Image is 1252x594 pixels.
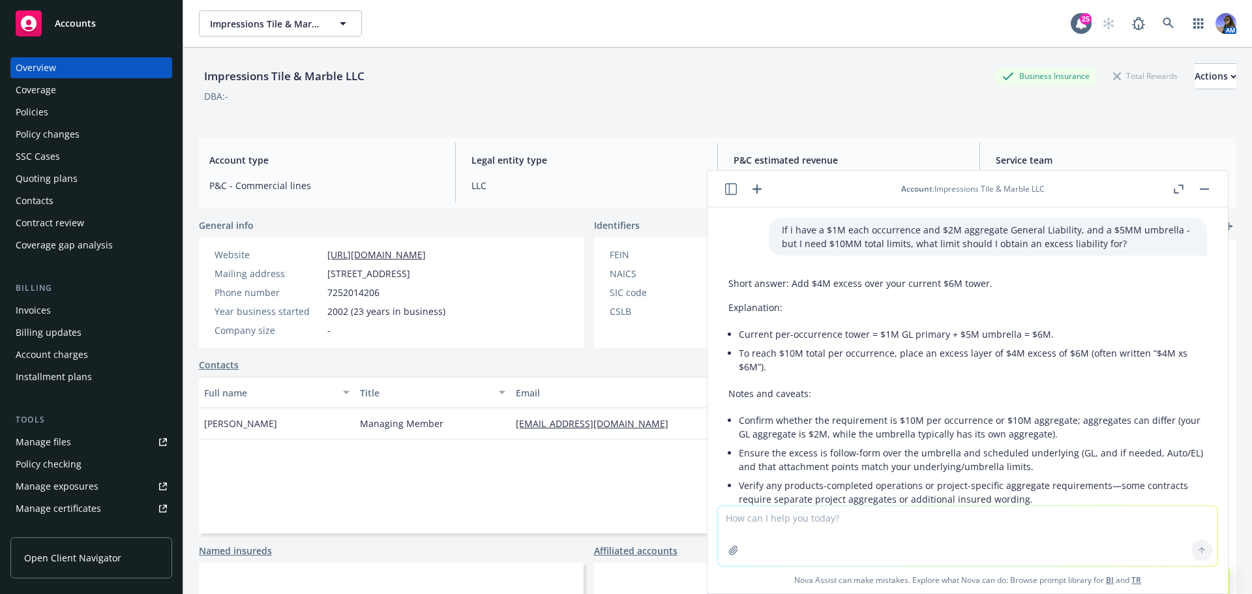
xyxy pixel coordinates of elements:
button: Full name [199,377,355,408]
a: Start snowing [1095,10,1122,37]
div: Invoices [16,300,51,321]
a: Affiliated accounts [594,544,678,557]
div: Website [215,248,322,261]
div: Mailing address [215,267,322,280]
span: 7252014206 [327,286,380,299]
p: Explanation: [728,301,1207,314]
span: P&C - Commercial lines [209,179,440,192]
div: Policies [16,102,48,123]
span: - [327,323,331,337]
div: Billing updates [16,322,82,343]
div: Billing [10,282,172,295]
div: Account charges [16,344,88,365]
div: Installment plans [16,366,92,387]
a: Installment plans [10,366,172,387]
div: Year business started [215,304,322,318]
div: Coverage gap analysis [16,235,113,256]
a: [URL][DOMAIN_NAME] [327,248,426,261]
div: NAICS [610,267,717,280]
span: Open Client Navigator [24,551,121,565]
div: Policy checking [16,454,82,475]
div: Manage certificates [16,498,101,519]
p: Notes and caveats: [728,387,1207,400]
div: Actions [1195,64,1236,89]
div: : Impressions Tile & Marble LLC [901,183,1045,194]
a: Contacts [10,190,172,211]
a: Policies [10,102,172,123]
a: Search [1155,10,1182,37]
span: [PERSON_NAME] [204,417,277,430]
a: Contacts [199,358,239,372]
div: Email [516,386,751,400]
button: Impressions Tile & Marble LLC [199,10,362,37]
a: Manage claims [10,520,172,541]
a: Policy changes [10,124,172,145]
div: Company size [215,323,322,337]
span: LLC [471,179,702,192]
a: Switch app [1185,10,1212,37]
a: Billing updates [10,322,172,343]
a: Report a Bug [1125,10,1152,37]
button: Email [511,377,770,408]
a: Manage certificates [10,498,172,519]
span: [STREET_ADDRESS] [327,267,410,280]
a: Coverage gap analysis [10,235,172,256]
span: General info [199,218,254,232]
span: Legal entity type [471,153,702,167]
li: Confirm whether the requirement is $10M per occurrence or $10M aggregate; aggregates can differ (... [739,411,1207,443]
a: Quoting plans [10,168,172,189]
a: TR [1131,574,1141,586]
span: Service team [996,153,1226,167]
div: Tools [10,413,172,426]
div: CSLB [610,304,717,318]
a: Policy checking [10,454,172,475]
span: Identifiers [594,218,640,232]
li: Current per-occurrence tower = $1M GL primary + $5M umbrella = $6M. [739,325,1207,344]
span: Account [901,183,932,194]
div: Full name [204,386,335,400]
span: Account type [209,153,440,167]
a: Named insureds [199,544,272,557]
a: Overview [10,57,172,78]
a: Invoices [10,300,172,321]
div: Coverage [16,80,56,100]
p: If i have a $1M each occurrence and $2M aggregate General Liability, and a $5MM umbrella - but I ... [782,223,1194,250]
li: Ensure the excess is follow-form over the umbrella and scheduled underlying (GL, and if needed, A... [739,443,1207,476]
span: Nova Assist can make mistakes. Explore what Nova can do: Browse prompt library for and [713,567,1223,593]
p: Short answer: Add $4M excess over your current $6M tower. [728,276,1207,290]
span: Impressions Tile & Marble LLC [210,17,323,31]
div: Manage files [16,432,71,453]
div: DBA: - [204,89,228,103]
div: Manage claims [16,520,82,541]
div: Total Rewards [1107,68,1184,84]
span: Accounts [55,18,96,29]
div: Quoting plans [16,168,78,189]
li: To reach $10M total per occurrence, place an excess layer of $4M excess of $6M (often written “$4... [739,344,1207,376]
span: Managing Member [360,417,443,430]
a: Accounts [10,5,172,42]
a: BI [1106,574,1114,586]
a: Account charges [10,344,172,365]
div: Policy changes [16,124,80,145]
a: Manage files [10,432,172,453]
span: P&C estimated revenue [734,153,964,167]
div: Impressions Tile & Marble LLC [199,68,370,85]
span: 2002 (23 years in business) [327,304,445,318]
button: Actions [1195,63,1236,89]
div: Contacts [16,190,53,211]
div: Phone number [215,286,322,299]
a: Manage exposures [10,476,172,497]
li: Verify any products-completed operations or project-specific aggregate requirements—some contract... [739,476,1207,509]
div: Business Insurance [996,68,1096,84]
div: SSC Cases [16,146,60,167]
div: FEIN [610,248,717,261]
a: Coverage [10,80,172,100]
a: Contract review [10,213,172,233]
div: Manage exposures [16,476,98,497]
div: 25 [1080,13,1092,25]
div: Title [360,386,491,400]
div: Contract review [16,213,84,233]
div: Overview [16,57,56,78]
div: SIC code [610,286,717,299]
